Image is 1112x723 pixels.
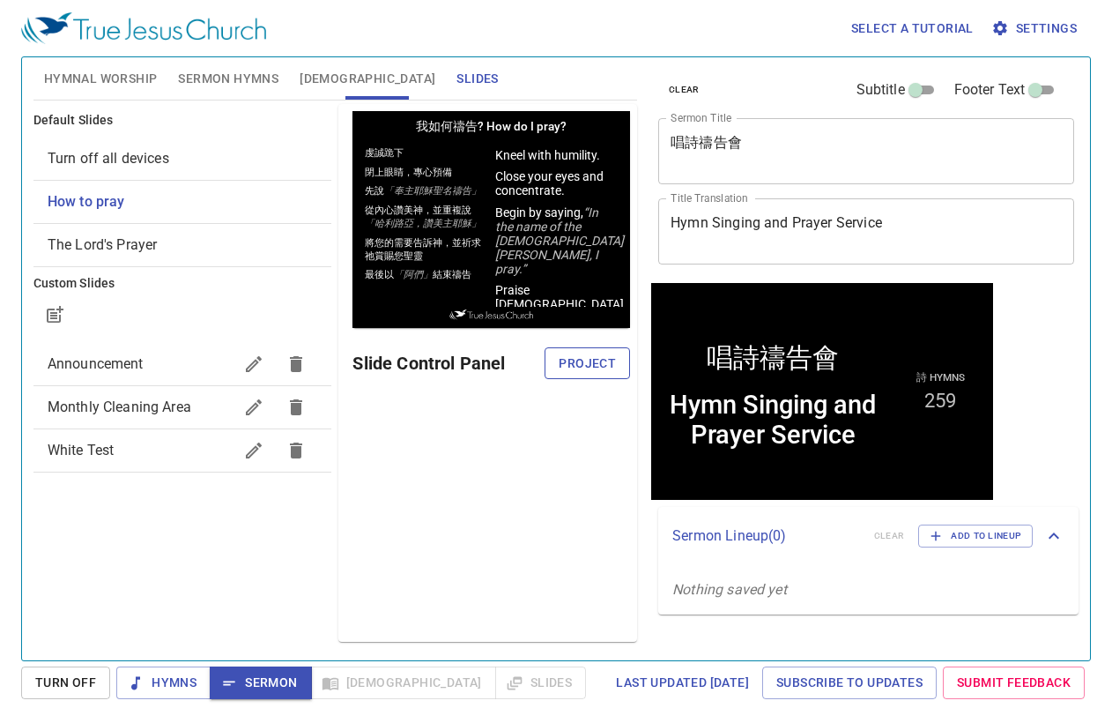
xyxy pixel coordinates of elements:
div: The Lord's Prayer [33,224,332,266]
a: Subscribe to Updates [762,667,937,699]
img: True Jesus Church [21,12,266,44]
p: 先說 [12,73,135,86]
button: Settings [988,12,1084,45]
span: Add to Lineup [930,528,1021,544]
span: Turn Off [35,672,96,694]
em: 「哈利路亞，讚美主耶穌」 [12,107,129,118]
p: Begin by saying, [143,94,265,165]
h1: 我如何禱告? How do I pray? [4,4,274,27]
span: clear [669,82,700,98]
h6: Custom Slides [33,274,332,294]
a: Last updated [DATE] [609,667,756,699]
button: Turn Off [21,667,110,699]
span: Last updated [DATE] [616,672,749,694]
span: [object Object] [48,236,158,253]
span: [object Object] [48,193,125,210]
button: Sermon [210,667,311,699]
div: White Test [33,429,332,472]
div: Sermon Lineup(0)clearAdd to Lineup [658,507,1079,565]
span: [object Object] [48,150,169,167]
span: Sermon Hymns [178,68,278,90]
p: Kneel with humility. [143,37,265,51]
p: 將您的需要告訴神，並祈求祂賞賜您聖靈 [12,125,135,152]
span: Submit Feedback [957,672,1071,694]
span: Hymnal Worship [44,68,158,90]
img: True Jesus Church [97,198,181,209]
h6: Slide Control Panel [352,349,545,377]
span: Select a tutorial [851,18,974,40]
span: Footer Text [954,79,1026,101]
span: Subscribe to Updates [776,672,923,694]
span: White Test [48,442,115,458]
p: Sermon Lineup ( 0 ) [672,525,860,547]
button: Select a tutorial [844,12,981,45]
button: Add to Lineup [918,525,1033,548]
span: Sermon [224,672,297,694]
span: Project [559,353,616,375]
iframe: from-child [651,283,993,500]
i: Nothing saved yet [672,581,787,598]
div: Monthly Cleaning Area [33,386,332,429]
p: Close your eyes and concentrate. [143,58,265,86]
div: Announcement [33,343,332,385]
textarea: Hymn Singing and Prayer Service [671,214,1062,248]
p: 虔誠跪下 [12,35,135,48]
a: Submit Feedback [943,667,1085,699]
p: 最後以 結束禱告 [12,157,135,170]
em: 「阿們」 [41,158,80,169]
span: Monthly Cleaning Area [48,399,191,415]
span: Settings [995,18,1077,40]
div: How to pray [33,181,332,223]
p: 閉上眼睛，專心預備 [12,55,135,68]
em: “In the name of the [DEMOGRAPHIC_DATA][PERSON_NAME], I pray.” [143,94,271,165]
p: Praise [DEMOGRAPHIC_DATA] from your heart by repeating, [143,172,265,257]
em: 「奉主耶穌聖名禱告」 [32,74,129,86]
button: Project [545,347,630,380]
button: Hymns [116,667,211,699]
span: Subtitle [856,79,905,101]
textarea: 唱詩禱告會 [671,134,1062,168]
h6: Default Slides [33,111,332,130]
div: Turn off all devices [33,138,332,180]
p: 從內心讚美神，並重複說 [12,93,135,119]
span: Hymns [130,672,196,694]
span: Announcement [48,355,144,372]
button: clear [658,79,710,101]
span: [DEMOGRAPHIC_DATA] [300,68,435,90]
span: Slides [456,68,498,90]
